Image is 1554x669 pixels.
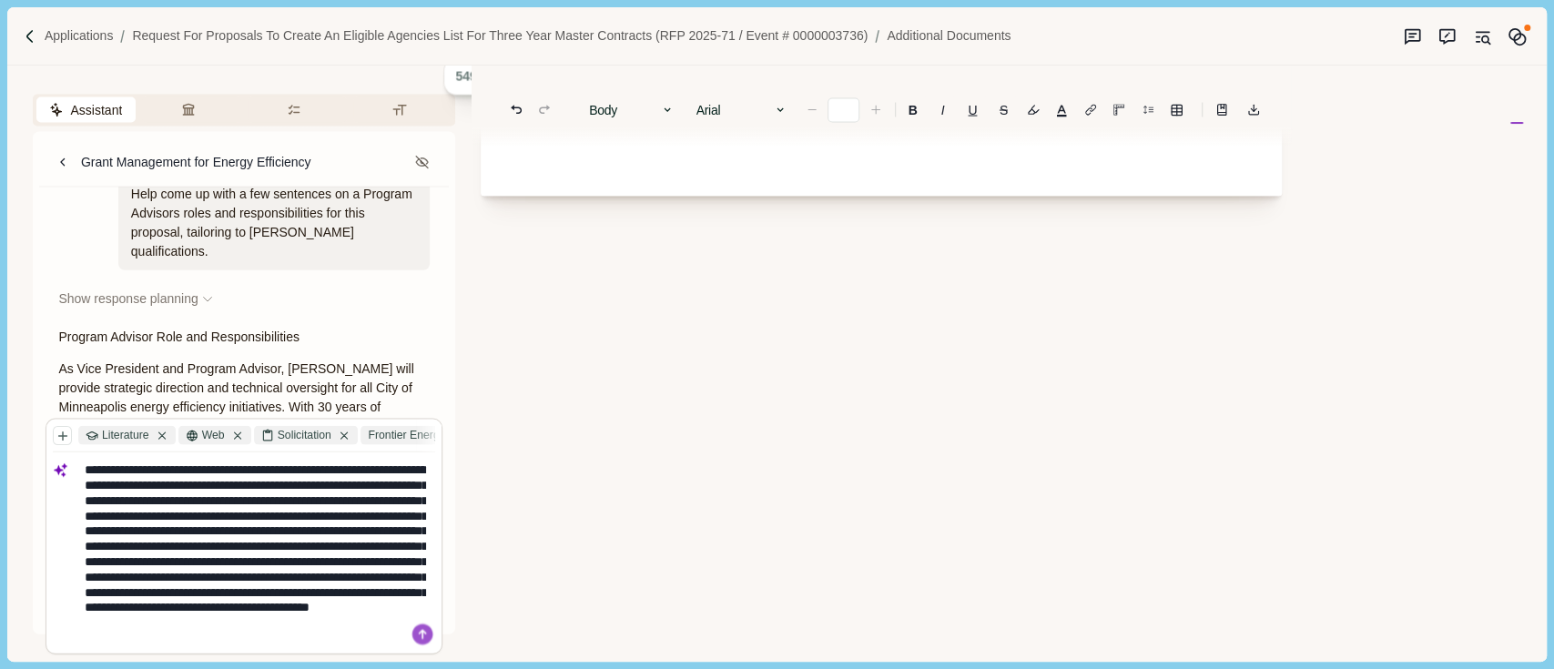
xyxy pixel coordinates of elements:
a: Additional Documents [887,26,1011,46]
a: Applications [45,26,114,46]
span: Show response planning [58,289,198,309]
button: Redo [532,97,557,123]
button: Increase font size [863,97,889,123]
button: Export to docx [1241,97,1266,123]
div: Frontier Energy...P.pdf [361,426,504,445]
button: S [990,97,1017,123]
img: Forward slash icon [868,28,887,45]
s: S [1000,104,1008,117]
button: Undo [503,97,529,123]
button: Decrease font size [799,97,825,123]
img: Forward slash icon [22,28,38,45]
u: U [968,104,977,117]
button: I [929,97,955,123]
div: Help come up with a few sentences on a Program Advisors roles and responsibilities for this propo... [118,175,431,270]
button: Line height [1209,97,1234,123]
div: 549 words [450,65,515,90]
button: Line height [1163,97,1189,123]
button: B [899,97,927,123]
div: Grant Management for Energy Efficiency [81,153,311,172]
div: Solicitation [254,426,358,445]
img: Forward slash icon [113,28,132,45]
p: , [PERSON_NAME] brings unparalleled expertise to guide program development and implementation. [58,360,430,512]
p: Program Advisor Role and Responsibilities [58,328,430,347]
button: Line height [1078,97,1103,123]
span: As Vice President and Program Advisor, [PERSON_NAME] will provide strategic direction and technic... [58,361,417,471]
i: I [941,104,945,117]
button: U [959,97,987,123]
b: B [909,104,918,117]
button: Adjust margins [1106,97,1132,123]
div: Literature [78,426,175,445]
span: Assistant [70,101,122,120]
button: Arial [686,97,796,123]
div: Web [178,426,250,445]
button: Line height [1135,97,1161,123]
button: Body [580,97,684,123]
a: Request for Proposals to Create an Eligible Agencies List for Three Year Master Contracts (RFP 20... [132,26,868,46]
